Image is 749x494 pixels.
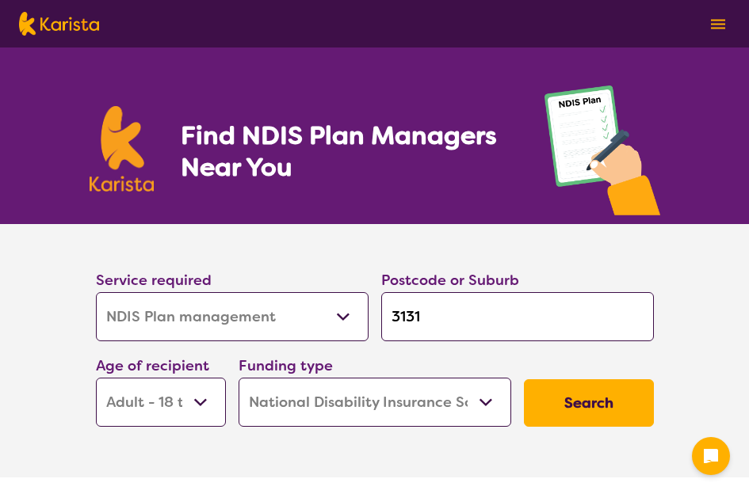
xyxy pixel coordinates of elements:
[239,356,333,375] label: Funding type
[381,292,654,341] input: Type
[96,356,209,375] label: Age of recipient
[711,19,725,29] img: menu
[90,106,155,192] img: Karista logo
[381,271,519,290] label: Postcode or Suburb
[181,120,512,183] h1: Find NDIS Plan Managers Near You
[96,271,212,290] label: Service required
[545,85,660,224] img: plan-management
[19,12,99,36] img: Karista logo
[524,379,654,427] button: Search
